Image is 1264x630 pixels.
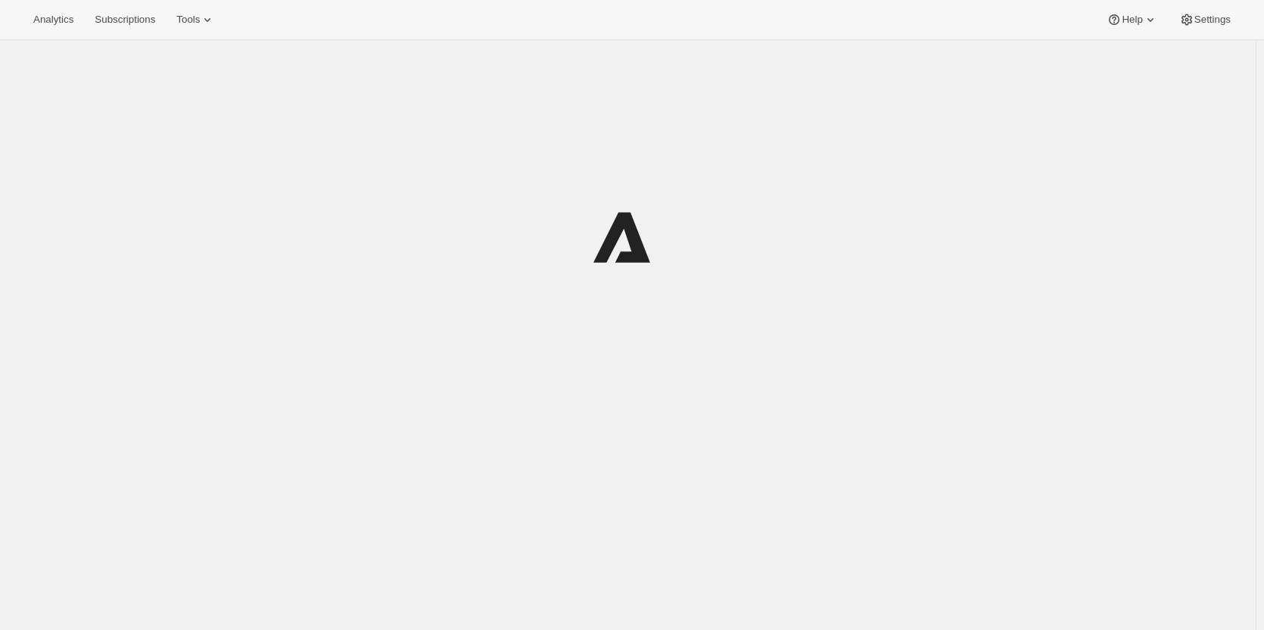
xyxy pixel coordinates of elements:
button: Settings [1170,9,1240,30]
span: Tools [176,14,200,26]
span: Help [1122,14,1142,26]
button: Analytics [24,9,83,30]
button: Tools [167,9,224,30]
button: Help [1097,9,1166,30]
span: Subscriptions [95,14,155,26]
span: Analytics [33,14,73,26]
span: Settings [1194,14,1231,26]
button: Subscriptions [86,9,164,30]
